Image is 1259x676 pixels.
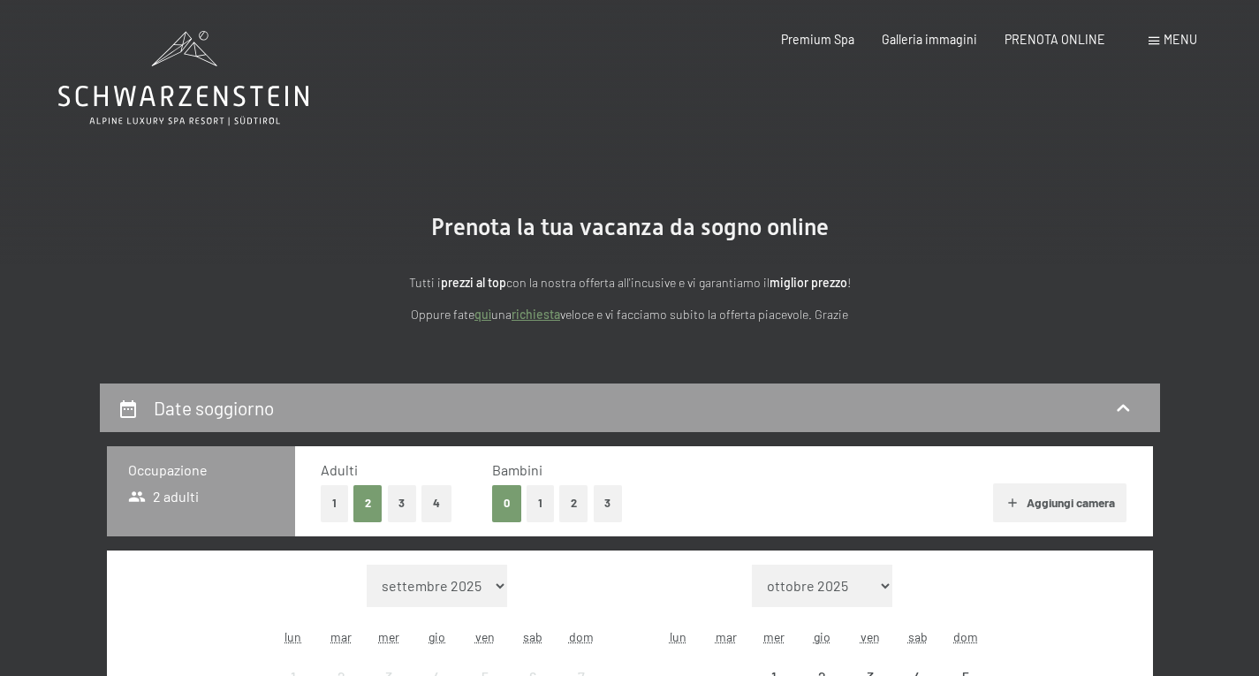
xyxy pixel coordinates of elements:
span: Bambini [492,461,542,478]
abbr: sabato [908,629,928,644]
h3: Occupazione [128,460,274,480]
button: 4 [421,485,451,521]
abbr: giovedì [814,629,830,644]
abbr: martedì [330,629,352,644]
strong: prezzi al top [441,275,506,290]
abbr: domenica [953,629,978,644]
abbr: mercoledì [763,629,785,644]
strong: miglior prezzo [770,275,847,290]
abbr: mercoledì [378,629,399,644]
button: 2 [559,485,588,521]
button: 0 [492,485,521,521]
button: 2 [353,485,383,521]
button: 1 [321,485,348,521]
a: Premium Spa [781,32,854,47]
abbr: martedì [716,629,737,644]
a: richiesta [512,307,560,322]
button: 3 [594,485,623,521]
p: Tutti i con la nostra offerta all'incusive e vi garantiamo il ! [241,273,1019,293]
a: Galleria immagini [882,32,977,47]
a: PRENOTA ONLINE [1005,32,1105,47]
abbr: giovedì [429,629,445,644]
button: 1 [527,485,554,521]
abbr: sabato [523,629,542,644]
abbr: venerdì [861,629,880,644]
span: Menu [1164,32,1197,47]
abbr: lunedì [670,629,686,644]
span: Adulti [321,461,358,478]
button: Aggiungi camera [993,483,1126,522]
abbr: venerdì [475,629,495,644]
span: Prenota la tua vacanza da sogno online [431,214,829,240]
span: 2 adulti [128,487,200,506]
h2: Date soggiorno [154,397,274,419]
a: quì [474,307,491,322]
p: Oppure fate una veloce e vi facciamo subito la offerta piacevole. Grazie [241,305,1019,325]
abbr: lunedì [284,629,301,644]
abbr: domenica [569,629,594,644]
button: 3 [388,485,417,521]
